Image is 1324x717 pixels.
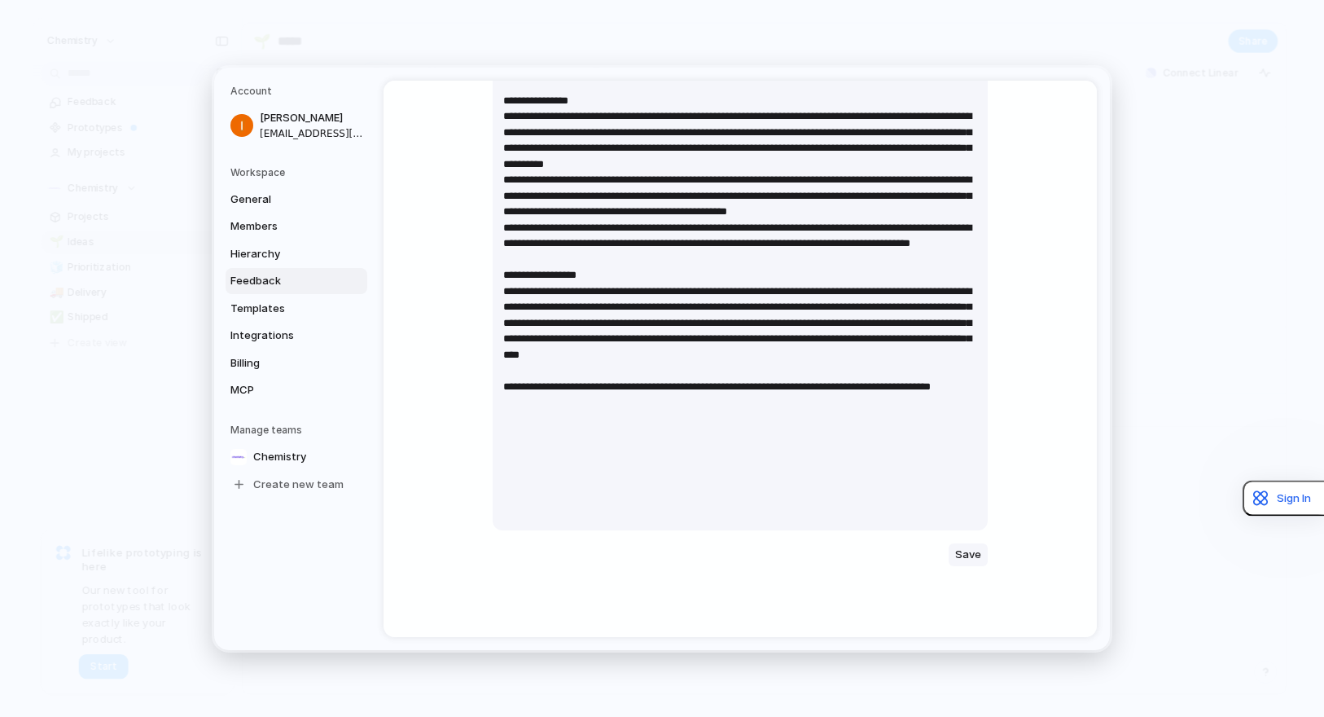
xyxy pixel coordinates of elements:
[955,547,981,563] span: Save
[230,382,335,398] span: MCP
[260,110,364,126] span: [PERSON_NAME]
[226,186,367,212] a: General
[253,476,344,492] span: Create new team
[226,240,367,266] a: Hierarchy
[230,84,367,99] h5: Account
[230,165,367,179] h5: Workspace
[230,273,335,289] span: Feedback
[260,125,364,140] span: [EMAIL_ADDRESS][DOMAIN_NAME]
[226,295,367,321] a: Templates
[230,328,335,344] span: Integrations
[230,422,367,437] h5: Manage teams
[226,213,367,240] a: Members
[226,471,367,497] a: Create new team
[226,323,367,349] a: Integrations
[230,218,335,235] span: Members
[226,268,367,294] a: Feedback
[230,300,335,316] span: Templates
[226,105,367,146] a: [PERSON_NAME][EMAIL_ADDRESS][DOMAIN_NAME]
[226,377,367,403] a: MCP
[253,448,306,464] span: Chemistry
[226,350,367,376] a: Billing
[230,191,335,207] span: General
[230,354,335,371] span: Billing
[949,543,988,566] button: Save
[226,443,367,469] a: Chemistry
[230,245,335,262] span: Hierarchy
